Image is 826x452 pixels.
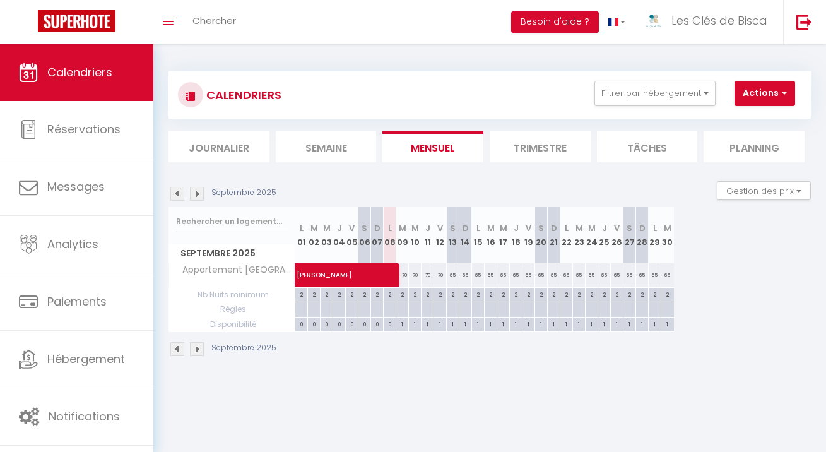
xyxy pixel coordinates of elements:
[47,351,125,367] span: Hébergement
[450,222,456,234] abbr: S
[538,222,544,234] abbr: S
[358,318,370,330] div: 0
[396,288,408,300] div: 2
[614,222,620,234] abbr: V
[485,288,497,300] div: 2
[560,288,572,300] div: 2
[169,318,295,331] span: Disponibilité
[47,64,112,80] span: Calendriers
[211,342,276,354] p: Septembre 2025
[396,318,408,330] div: 1
[358,207,371,263] th: 06
[661,263,674,287] div: 65
[623,288,635,300] div: 2
[295,288,307,300] div: 2
[598,318,610,330] div: 1
[323,222,331,234] abbr: M
[551,222,557,234] abbr: D
[388,222,392,234] abbr: L
[548,288,560,300] div: 2
[661,318,674,330] div: 1
[382,131,483,162] li: Mensuel
[535,318,547,330] div: 1
[171,263,297,277] span: Appartement [GEOGRAPHIC_DATA]
[588,222,596,234] abbr: M
[409,207,422,263] th: 10
[422,318,434,330] div: 1
[425,222,430,234] abbr: J
[422,288,434,300] div: 2
[459,207,472,263] th: 14
[49,408,120,424] span: Notifications
[522,318,534,330] div: 1
[623,263,636,287] div: 65
[644,11,663,30] img: ...
[447,288,459,300] div: 2
[661,207,674,263] th: 30
[560,318,572,330] div: 1
[598,263,611,287] div: 65
[211,187,276,199] p: Septembre 2025
[472,288,484,300] div: 2
[346,318,358,330] div: 0
[409,318,421,330] div: 1
[586,288,598,300] div: 2
[310,222,318,234] abbr: M
[535,288,547,300] div: 2
[522,288,534,300] div: 2
[586,263,598,287] div: 65
[308,288,320,300] div: 2
[295,318,307,330] div: 0
[522,207,535,263] th: 19
[346,207,358,263] th: 05
[47,179,105,194] span: Messages
[47,121,121,137] span: Réservations
[661,288,674,300] div: 2
[459,288,471,300] div: 2
[623,318,635,330] div: 1
[333,318,345,330] div: 0
[169,302,295,316] span: Règles
[573,263,586,287] div: 65
[384,318,396,330] div: 0
[611,263,623,287] div: 65
[337,222,342,234] abbr: J
[169,244,295,263] span: Septembre 2025
[500,222,507,234] abbr: M
[399,222,406,234] abbr: M
[321,207,333,263] th: 03
[497,207,510,263] th: 17
[333,207,346,263] th: 04
[371,207,384,263] th: 07
[362,222,367,234] abbr: S
[597,131,698,162] li: Tâches
[510,318,522,330] div: 1
[586,318,598,330] div: 1
[548,207,560,263] th: 21
[653,222,657,234] abbr: L
[497,288,509,300] div: 2
[437,222,443,234] abbr: V
[717,181,811,200] button: Gestion des prix
[384,207,396,263] th: 08
[573,318,585,330] div: 1
[321,288,333,300] div: 2
[671,13,767,28] span: Les Clés de Bisca
[611,288,623,300] div: 2
[176,210,288,233] input: Rechercher un logement...
[490,131,591,162] li: Trimestre
[47,236,98,252] span: Analytics
[349,222,355,234] abbr: V
[511,11,599,33] button: Besoin d'aide ?
[664,222,671,234] abbr: M
[735,81,795,106] button: Actions
[300,222,304,234] abbr: L
[346,288,358,300] div: 2
[434,207,447,263] th: 12
[485,207,497,263] th: 16
[526,222,531,234] abbr: V
[295,207,308,263] th: 01
[10,5,48,43] button: Ouvrir le widget de chat LiveChat
[573,207,586,263] th: 23
[565,222,569,234] abbr: L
